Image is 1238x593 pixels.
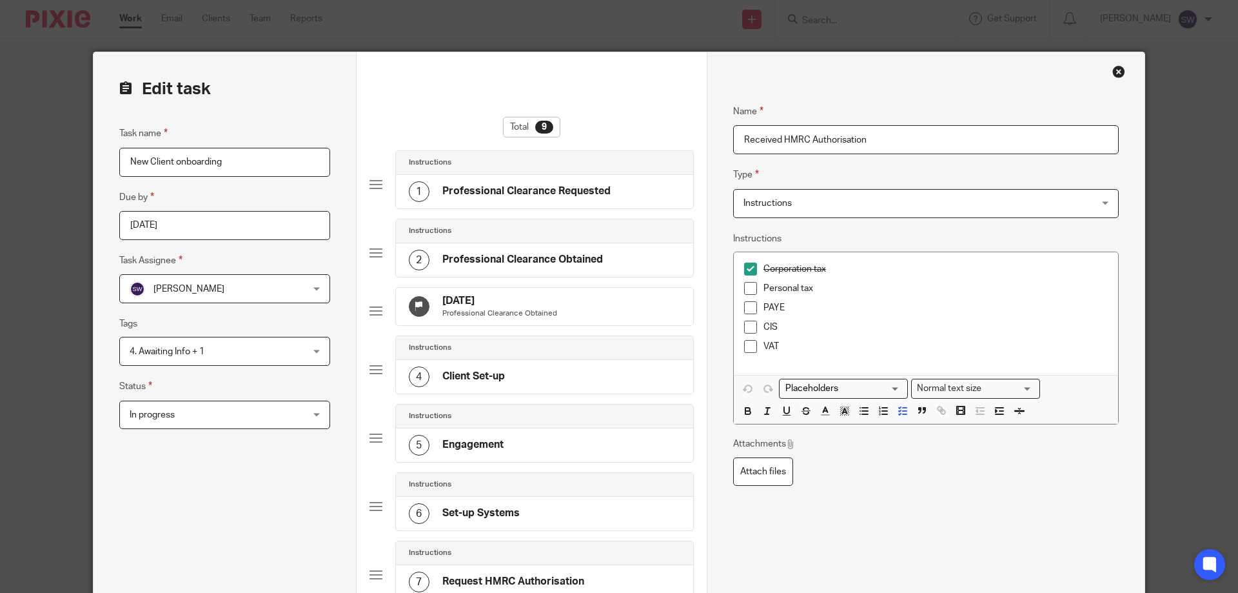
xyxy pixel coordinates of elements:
[409,479,451,490] h4: Instructions
[130,410,175,419] span: In progress
[409,157,451,168] h4: Instructions
[409,367,429,387] div: 4
[781,382,900,396] input: Search for option
[442,294,557,308] h4: [DATE]
[743,199,792,208] span: Instructions
[409,572,429,592] div: 7
[442,308,557,319] p: Professional Clearance Obtained
[409,435,429,456] div: 5
[130,347,204,356] span: 4. Awaiting Info + 1
[763,263,1108,276] p: Corporation tax
[442,253,603,266] h4: Professional Clearance Obtained
[1112,65,1125,78] div: Close this dialog window
[409,343,451,353] h4: Instructions
[119,379,152,394] label: Status
[914,382,985,396] span: Normal text size
[119,190,154,205] label: Due by
[763,340,1108,353] p: VAT
[442,370,505,383] h4: Client Set-up
[409,226,451,236] h4: Instructions
[763,321,1108,334] p: CIS
[119,126,168,141] label: Task name
[733,437,796,450] p: Attachments
[733,232,781,245] label: Instructions
[119,253,182,268] label: Task Assignee
[733,167,759,182] label: Type
[119,78,330,100] h2: Edit task
[409,548,451,558] h4: Instructions
[779,379,908,399] div: Placeholders
[409,250,429,270] div: 2
[733,104,763,119] label: Name
[409,503,429,524] div: 6
[442,575,584,588] h4: Request HMRC Authorisation
[442,507,520,520] h4: Set-up Systems
[409,411,451,421] h4: Instructions
[911,379,1040,399] div: Search for option
[779,379,908,399] div: Search for option
[911,379,1040,399] div: Text styles
[986,382,1032,396] input: Search for option
[153,285,224,294] span: [PERSON_NAME]
[535,121,553,134] div: 9
[442,185,611,198] h4: Professional Clearance Requested
[763,301,1108,314] p: PAYE
[130,281,145,297] img: svg%3E
[442,438,504,452] h4: Engagement
[763,282,1108,295] p: Personal tax
[119,211,330,240] input: Pick a date
[119,317,137,330] label: Tags
[503,117,560,137] div: Total
[733,457,793,487] label: Attach files
[409,181,429,202] div: 1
